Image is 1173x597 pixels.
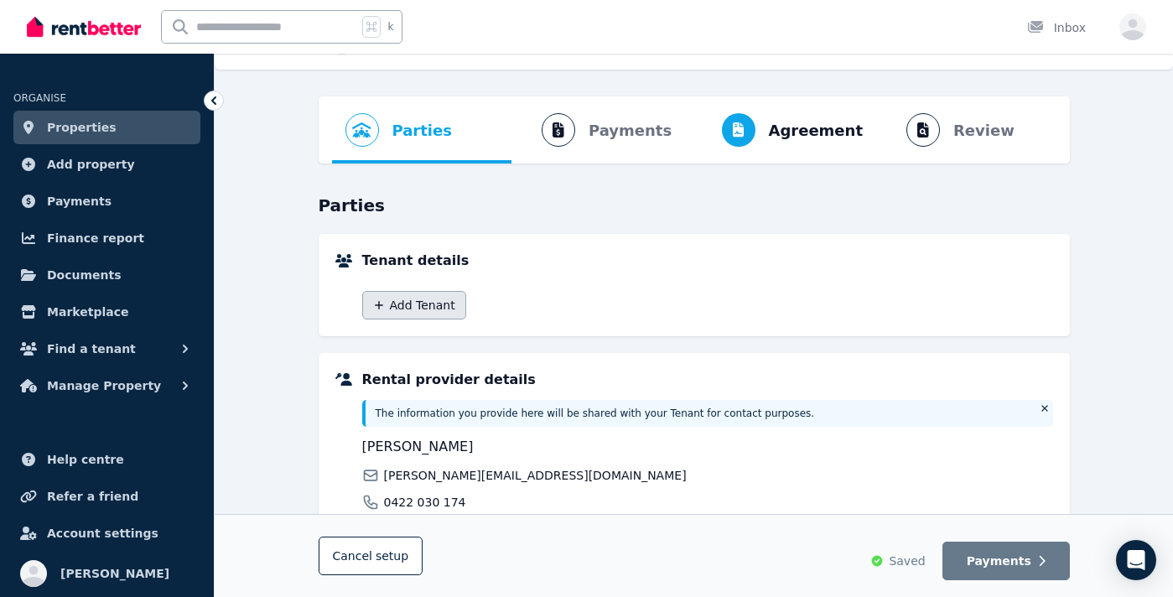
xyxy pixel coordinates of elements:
a: Marketplace [13,295,200,329]
button: Agreement [692,96,877,164]
span: Finance report [47,228,144,248]
span: Documents [47,265,122,285]
button: Parties [332,96,465,164]
span: [PERSON_NAME][EMAIL_ADDRESS][DOMAIN_NAME] [384,467,687,484]
a: Properties [13,111,200,144]
span: Properties [47,117,117,138]
div: Inbox [1027,19,1086,36]
button: Add Tenant [362,291,466,319]
a: Add property [13,148,200,181]
span: ORGANISE [13,92,66,104]
a: Finance report [13,221,200,255]
a: Payments [13,184,200,218]
span: Find a tenant [47,339,136,359]
span: [PERSON_NAME] [362,437,703,457]
span: Parties [392,119,452,143]
span: Payments [47,191,112,211]
span: Add property [47,154,135,174]
span: k [387,20,393,34]
button: Find a tenant [13,332,200,366]
a: Refer a friend [13,480,200,513]
p: The information you provide here will be shared with your Tenant for contact purposes. [376,407,1030,420]
div: Open Intercom Messenger [1116,540,1156,580]
span: Payments [967,553,1031,569]
a: Documents [13,258,200,292]
img: RentBetter [27,14,141,39]
h3: Parties [319,194,1070,217]
button: Manage Property [13,369,200,402]
h5: Rental provider details [362,370,1053,390]
span: Refer a friend [47,486,138,506]
button: Payments [942,542,1070,580]
h5: Tenant details [362,251,1053,271]
span: Cancel [333,549,409,563]
span: [PERSON_NAME] [60,563,169,584]
nav: Progress [319,96,1070,164]
span: Saved [889,553,925,569]
span: Agreement [769,119,864,143]
a: Account settings [13,517,200,550]
a: Help centre [13,443,200,476]
span: Account settings [47,523,158,543]
span: Help centre [47,449,124,470]
button: Cancelsetup [319,537,423,575]
span: Marketplace [47,302,128,322]
span: 0422 030 174 [384,494,466,511]
span: setup [376,548,408,564]
img: Rental providers [335,373,352,386]
span: Manage Property [47,376,161,396]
